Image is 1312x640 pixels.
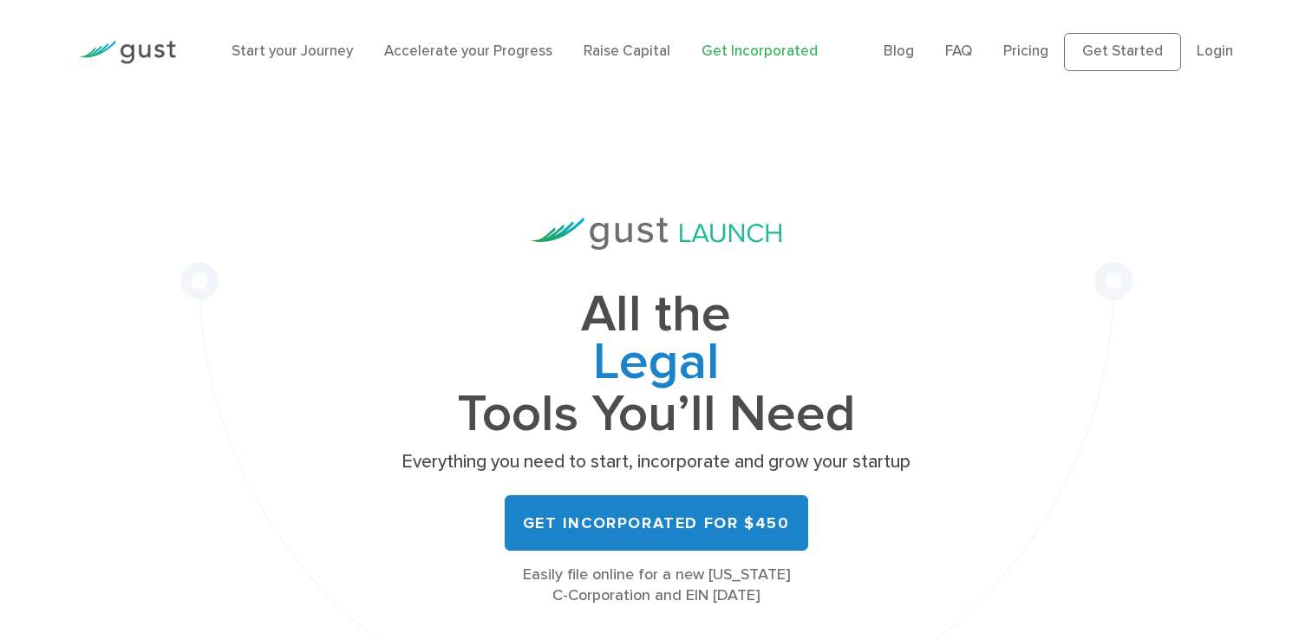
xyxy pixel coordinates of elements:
img: Gust Launch Logo [532,218,781,250]
a: Blog [884,42,914,60]
div: Easily file online for a new [US_STATE] C-Corporation and EIN [DATE] [396,565,917,606]
a: Get Started [1064,33,1181,71]
a: Pricing [1003,42,1048,60]
a: Raise Capital [584,42,670,60]
a: Login [1197,42,1233,60]
span: Cap Table [396,361,917,413]
p: Everything you need to start, incorporate and grow your startup [396,450,917,474]
h1: All the Tools You’ll Need [396,291,917,438]
img: Gust Logo [79,41,176,64]
a: Start your Journey [232,42,353,60]
a: Accelerate your Progress [384,42,552,60]
a: Get Incorporated for $450 [505,495,808,551]
a: Get Incorporated [702,42,818,60]
a: FAQ [945,42,972,60]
